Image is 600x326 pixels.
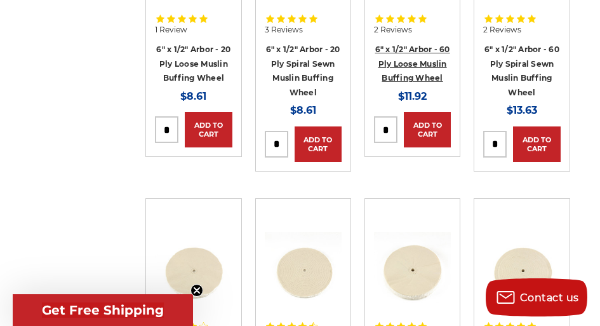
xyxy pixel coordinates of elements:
[486,278,587,316] button: Contact us
[156,44,230,83] a: 6" x 1/2" Arbor - 20 Ply Loose Muslin Buffing Wheel
[265,232,342,309] img: 8 inch spiral sewn cotton buffing wheel - 20 ply
[507,104,537,116] span: $13.63
[42,302,164,318] span: Get Free Shipping
[266,44,340,97] a: 6" x 1/2" Arbor - 20 Ply Spiral Sewn Muslin Buffing Wheel
[520,292,579,304] span: Contact us
[374,208,451,309] a: 8" x 1/2" Arbor extra thick Loose Muslin Buffing Wheel
[265,208,342,309] a: 8 inch spiral sewn cotton buffing wheel - 20 ply
[190,284,203,297] button: Close teaser
[180,90,206,102] span: $8.61
[404,112,451,147] a: Add to Cart
[374,26,412,34] span: 2 Reviews
[484,44,559,97] a: 6" x 1/2" Arbor - 60 Ply Spiral Sewn Muslin Buffing Wheel
[483,232,560,309] img: muslin spiral sewn buffing wheel 8" x 1/2" x 60 ply
[155,232,232,309] img: 8" x 1/2" x 20 ply loose cotton buffing wheel
[290,104,316,116] span: $8.61
[155,208,232,309] a: 8" x 1/2" x 20 ply loose cotton buffing wheel
[295,126,342,162] a: Add to Cart
[375,44,450,83] a: 6" x 1/2" Arbor - 60 Ply Loose Muslin Buffing Wheel
[398,90,427,102] span: $11.92
[374,232,451,309] img: 8" x 1/2" Arbor extra thick Loose Muslin Buffing Wheel
[13,294,193,326] div: Get Free ShippingClose teaser
[483,208,560,309] a: muslin spiral sewn buffing wheel 8" x 1/2" x 60 ply
[155,26,187,34] span: 1 Review
[265,26,303,34] span: 3 Reviews
[483,26,521,34] span: 2 Reviews
[185,112,232,147] a: Add to Cart
[513,126,560,162] a: Add to Cart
